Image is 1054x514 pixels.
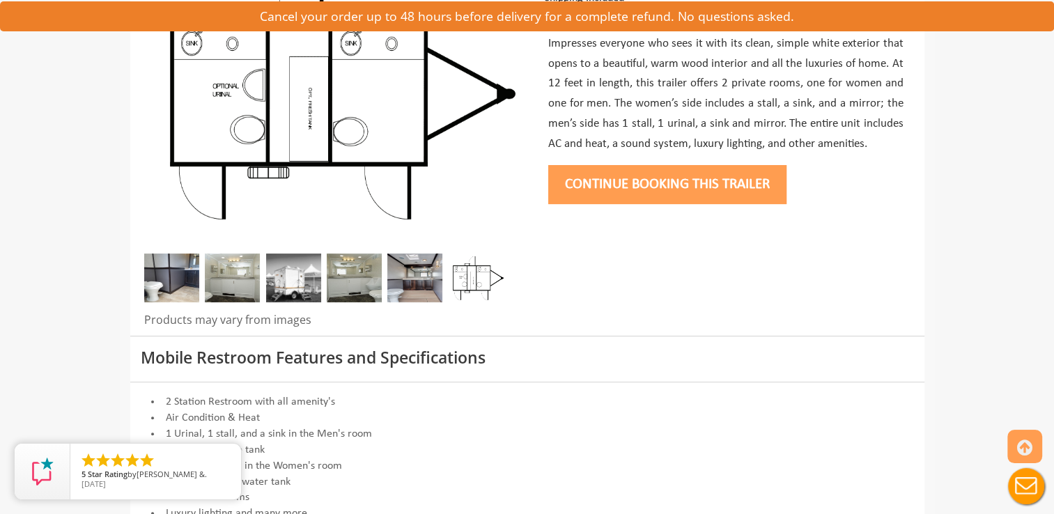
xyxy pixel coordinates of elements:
p: Impresses everyone who sees it with its clean, simple white exterior that opens to a beautiful, w... [548,34,904,155]
img: Floor Plan of 2 station restroom with sink and toilet [449,254,504,302]
li: 1 Stall and 1 sink in the Women's room [141,458,914,474]
li: 350 gallon waste tank [141,442,914,458]
span: by [82,470,230,480]
h3: Mobile Restroom Features and Specifications [141,349,914,366]
button: Live Chat [998,458,1054,514]
span: 5 [82,469,86,479]
span: [PERSON_NAME] &. [137,469,207,479]
div: Products may vary from images [141,312,517,336]
img: A close view of inside of a station with a stall, mirror and cabinets [144,254,199,302]
button: Continue Booking this trailer [548,165,786,204]
img: A mini restroom trailer with two separate stations and separate doors for males and females [266,254,321,302]
li:  [139,452,155,469]
img: A close view of inside of a station with a stall, mirror and cabinets [387,254,442,302]
img: Gel 2 station 03 [327,254,382,302]
li:  [95,452,111,469]
li: 2 Station Restroom with all amenity's [141,394,914,410]
li: 100 gallon fresh water tank [141,474,914,490]
li:  [80,452,97,469]
li:  [109,452,126,469]
img: Review Rating [29,458,56,485]
li: 1 Urinal, 1 stall, and a sink in the Men's room [141,426,914,442]
span: Star Rating [88,469,127,479]
li: Air Condition & Heat [141,410,914,426]
span: [DATE] [82,478,106,489]
li: Sound in all rooms [141,490,914,506]
img: Gel 2 station 02 [205,254,260,302]
a: Continue Booking this trailer [548,177,786,192]
li:  [124,452,141,469]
